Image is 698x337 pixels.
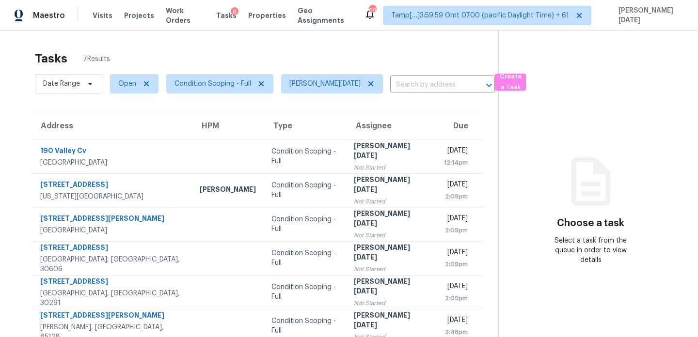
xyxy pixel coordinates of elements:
div: Not Started [354,298,428,308]
div: Condition Scoping - Full [271,147,339,166]
span: Date Range [43,79,80,89]
div: Condition Scoping - Full [271,316,339,336]
div: Select a task from the queue in order to view details [545,236,636,265]
div: [PERSON_NAME][DATE] [354,243,428,264]
span: Tasks [216,12,237,19]
span: Properties [248,11,286,20]
div: [PERSON_NAME][DATE] [354,276,428,298]
div: [US_STATE][GEOGRAPHIC_DATA] [40,192,184,201]
th: Type [264,112,347,139]
div: 2:09pm [444,260,468,269]
div: Condition Scoping - Full [271,248,339,268]
div: [DATE] [444,214,468,226]
span: Open [118,79,136,89]
button: Open [482,78,496,92]
div: 12:14pm [444,158,468,168]
div: 2:09pm [444,226,468,235]
div: Not Started [354,230,428,240]
span: [PERSON_NAME][DATE] [615,6,683,25]
th: HPM [192,112,264,139]
div: [PERSON_NAME][DATE] [354,141,428,163]
div: [STREET_ADDRESS] [40,243,184,255]
div: 697 [369,6,376,15]
th: Address [31,112,192,139]
span: Projects [124,11,154,20]
div: [PERSON_NAME][DATE] [354,310,428,332]
div: 190 Valley Cv [40,146,184,158]
span: Condition Scoping - Full [174,79,251,89]
span: Maestro [33,11,65,20]
div: [GEOGRAPHIC_DATA] [40,158,184,168]
span: 7 Results [83,54,110,64]
div: Condition Scoping - Full [271,214,339,234]
div: [STREET_ADDRESS][PERSON_NAME] [40,214,184,226]
th: Assignee [346,112,436,139]
span: Visits [93,11,112,20]
div: [PERSON_NAME][DATE] [354,209,428,230]
h2: Tasks [35,54,67,63]
th: Due [436,112,483,139]
div: Condition Scoping - Full [271,181,339,200]
span: Geo Assignments [298,6,353,25]
div: 2:09pm [444,192,468,201]
div: Condition Scoping - Full [271,282,339,302]
div: [DATE] [444,247,468,260]
div: [GEOGRAPHIC_DATA], [GEOGRAPHIC_DATA], 30606 [40,255,184,274]
div: [STREET_ADDRESS] [40,180,184,192]
div: Not Started [354,264,428,274]
div: [STREET_ADDRESS] [40,276,184,289]
div: [DATE] [444,281,468,293]
div: [STREET_ADDRESS][PERSON_NAME] [40,310,184,322]
input: Search by address [390,77,468,92]
div: [GEOGRAPHIC_DATA] [40,226,184,235]
span: [PERSON_NAME][DATE] [289,79,361,89]
div: 2:09pm [444,293,468,303]
span: Tamp[…]3:59:59 Gmt 0700 (pacific Daylight Time) + 61 [391,11,569,20]
div: Not Started [354,163,428,172]
div: [DATE] [444,146,468,158]
div: [GEOGRAPHIC_DATA], [GEOGRAPHIC_DATA], 30291 [40,289,184,308]
div: [PERSON_NAME][DATE] [354,175,428,197]
div: [DATE] [444,180,468,192]
button: Create a Task [495,74,526,91]
div: Not Started [354,197,428,206]
div: 3:48pm [444,327,468,337]
span: Create a Task [500,71,521,93]
div: [PERSON_NAME] [200,184,256,197]
div: [DATE] [444,315,468,327]
div: 8 [231,7,238,17]
h3: Choose a task [557,218,624,228]
span: Work Orders [166,6,205,25]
